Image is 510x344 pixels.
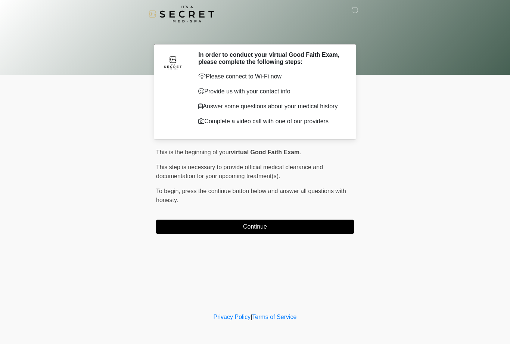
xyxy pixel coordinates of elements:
a: Terms of Service [252,314,296,320]
h2: In order to conduct your virtual Good Faith Exam, please complete the following steps: [198,51,343,65]
span: . [299,149,301,155]
span: This is the beginning of your [156,149,231,155]
p: Please connect to Wi-Fi now [198,72,343,81]
img: Agent Avatar [162,51,184,74]
a: Privacy Policy [214,314,251,320]
p: Answer some questions about your medical history [198,102,343,111]
img: It's A Secret Med Spa Logo [149,6,214,22]
p: Complete a video call with one of our providers [198,117,343,126]
span: To begin, [156,188,182,194]
span: press the continue button below and answer all questions with honesty. [156,188,346,203]
span: This step is necessary to provide official medical clearance and documentation for your upcoming ... [156,164,323,179]
button: Continue [156,220,354,234]
strong: virtual Good Faith Exam [231,149,299,155]
p: Provide us with your contact info [198,87,343,96]
h1: ‎ ‎ [150,27,360,41]
a: | [251,314,252,320]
